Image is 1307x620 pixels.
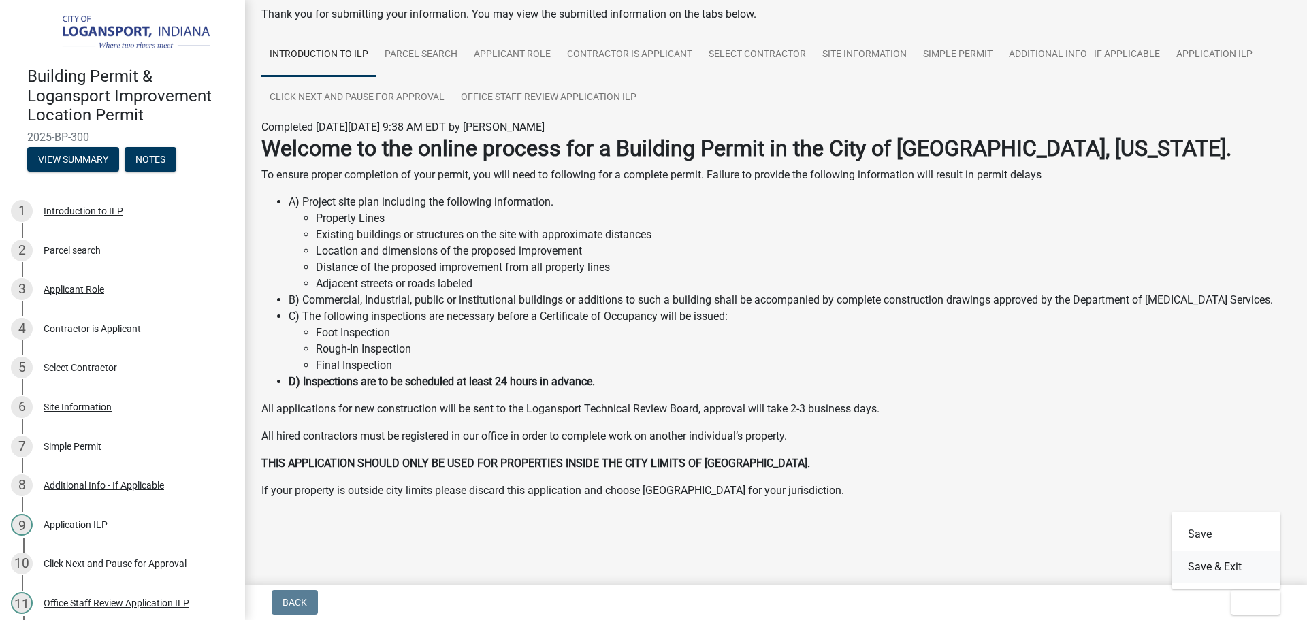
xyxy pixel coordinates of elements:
[700,33,814,77] a: Select Contractor
[316,243,1291,259] li: Location and dimensions of the proposed improvement
[44,520,108,529] div: Application ILP
[261,167,1291,183] p: To ensure proper completion of your permit, you will need to following for a complete permit. Fai...
[44,598,189,608] div: Office Staff Review Application ILP
[316,276,1291,292] li: Adjacent streets or roads labeled
[316,325,1291,341] li: Foot Inspection
[272,590,318,615] button: Back
[261,401,1291,417] p: All applications for new construction will be sent to the Logansport Technical Review Board, appr...
[261,6,1291,22] div: Thank you for submitting your information. You may view the submitted information on the tabs below.
[11,514,33,536] div: 9
[1242,597,1261,608] span: Exit
[1231,590,1280,615] button: Exit
[27,147,119,172] button: View Summary
[1168,33,1261,77] a: Application ILP
[44,363,117,372] div: Select Contractor
[289,375,595,388] strong: D) Inspections are to be scheduled at least 24 hours in advance.
[559,33,700,77] a: Contractor is Applicant
[44,442,101,451] div: Simple Permit
[44,246,101,255] div: Parcel search
[261,76,453,120] a: Click Next and Pause for Approval
[44,324,141,333] div: Contractor is Applicant
[261,483,1291,499] p: If your property is outside city limits please discard this application and choose [GEOGRAPHIC_DA...
[11,474,33,496] div: 8
[1172,518,1280,551] button: Save
[316,357,1291,374] li: Final Inspection
[11,396,33,418] div: 6
[1172,512,1280,589] div: Exit
[11,318,33,340] div: 4
[466,33,559,77] a: Applicant Role
[44,402,112,412] div: Site Information
[1001,33,1168,77] a: Additional Info - If Applicable
[44,559,187,568] div: Click Next and Pause for Approval
[11,240,33,261] div: 2
[27,67,234,125] h4: Building Permit & Logansport Improvement Location Permit
[11,592,33,614] div: 11
[261,120,545,133] span: Completed [DATE][DATE] 9:38 AM EDT by [PERSON_NAME]
[11,436,33,457] div: 7
[316,227,1291,243] li: Existing buildings or structures on the site with approximate distances
[11,278,33,300] div: 3
[289,194,1291,292] li: A) Project site plan including the following information.
[261,135,1231,161] strong: Welcome to the online process for a Building Permit in the City of [GEOGRAPHIC_DATA], [US_STATE].
[27,154,119,165] wm-modal-confirm: Summary
[915,33,1001,77] a: Simple Permit
[316,259,1291,276] li: Distance of the proposed improvement from all property lines
[261,428,1291,444] p: All hired contractors must be registered in our office in order to complete work on another indiv...
[261,457,810,470] strong: THIS APPLICATION SHOULD ONLY BE USED FOR PROPERTIES INSIDE THE CITY LIMITS OF [GEOGRAPHIC_DATA].
[1172,551,1280,583] button: Save & Exit
[814,33,915,77] a: Site Information
[376,33,466,77] a: Parcel search
[125,147,176,172] button: Notes
[289,292,1291,308] li: B) Commercial, Industrial, public or institutional buildings or additions to such a building shal...
[11,553,33,574] div: 10
[453,76,645,120] a: Office Staff Review Application ILP
[44,284,104,294] div: Applicant Role
[27,131,218,144] span: 2025-BP-300
[44,480,164,490] div: Additional Info - If Applicable
[289,308,1291,374] li: C) The following inspections are necessary before a Certificate of Occupancy will be issued:
[11,357,33,378] div: 5
[44,206,123,216] div: Introduction to ILP
[316,210,1291,227] li: Property Lines
[283,597,307,608] span: Back
[11,200,33,222] div: 1
[125,154,176,165] wm-modal-confirm: Notes
[316,341,1291,357] li: Rough-In Inspection
[27,14,223,52] img: City of Logansport, Indiana
[261,33,376,77] a: Introduction to ILP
